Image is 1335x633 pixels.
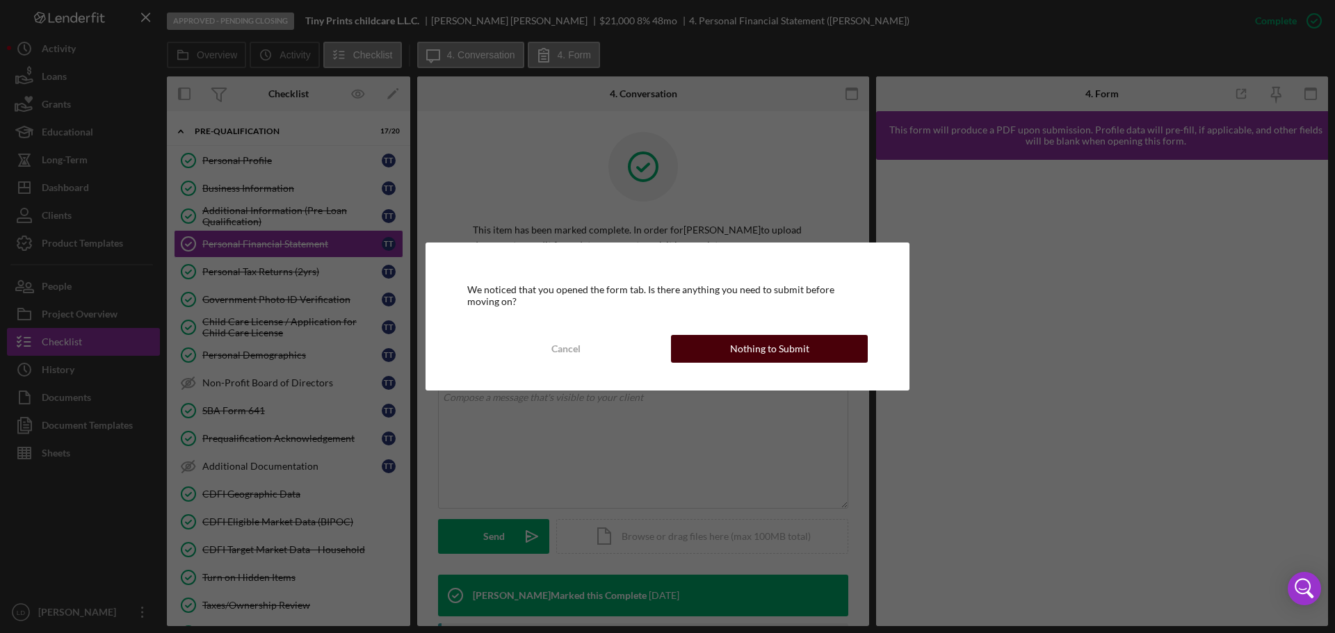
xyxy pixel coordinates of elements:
[671,335,868,363] button: Nothing to Submit
[467,335,664,363] button: Cancel
[1288,572,1321,605] div: Open Intercom Messenger
[467,284,868,306] div: We noticed that you opened the form tab. Is there anything you need to submit before moving on?
[730,335,809,363] div: Nothing to Submit
[551,335,581,363] div: Cancel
